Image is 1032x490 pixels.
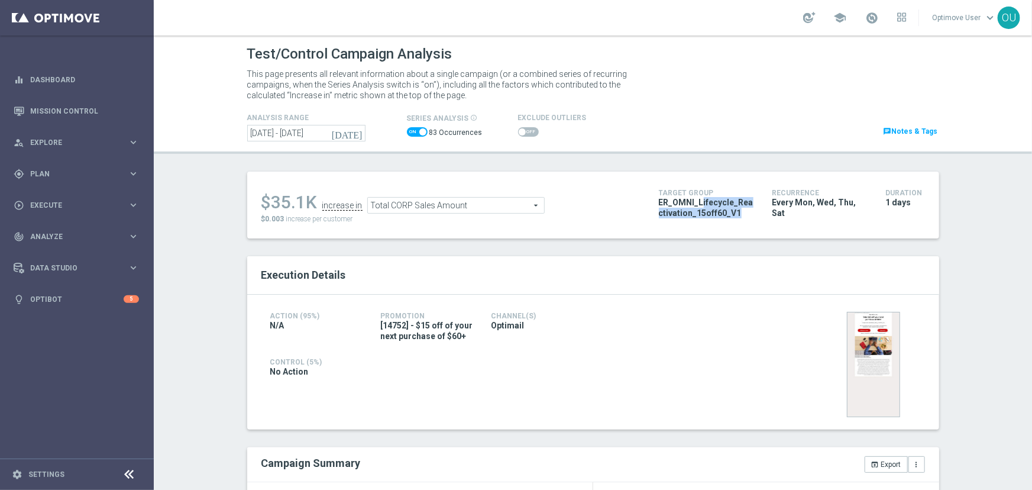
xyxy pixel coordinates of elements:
span: Optimail [491,320,525,331]
h4: Duration [886,189,925,197]
h4: Recurrence [772,189,868,197]
img: 34849.jpeg [847,312,900,417]
span: Analyze [30,233,128,240]
div: $35.1K [261,192,318,213]
i: info_outline [471,114,478,121]
span: Every Mon, Wed, Thu, Sat [772,197,868,218]
i: more_vert [913,460,921,469]
h4: Exclude Outliers [518,114,587,122]
i: settings [12,469,22,480]
button: equalizer Dashboard [13,75,140,85]
i: keyboard_arrow_right [128,262,139,273]
button: person_search Explore keyboard_arrow_right [13,138,140,147]
div: Optibot [14,283,139,315]
div: Mission Control [14,95,139,127]
i: keyboard_arrow_right [128,168,139,179]
h1: Test/Control Campaign Analysis [247,46,452,63]
p: This page presents all relevant information about a single campaign (or a combined series of recu... [247,69,643,101]
input: undefined [247,125,365,141]
span: series analysis [407,114,469,122]
span: $0.003 [261,215,284,223]
h4: Channel(s) [491,312,584,320]
span: Explore [30,139,128,146]
h4: Promotion [381,312,474,320]
span: No Action [270,366,309,377]
i: chat [884,127,892,136]
button: play_circle_outline Execute keyboard_arrow_right [13,201,140,210]
i: equalizer [14,75,24,85]
h4: Action (95%) [270,312,363,320]
button: gps_fixed Plan keyboard_arrow_right [13,169,140,179]
i: open_in_browser [871,460,879,469]
a: Mission Control [30,95,139,127]
span: N/A [270,320,284,331]
i: keyboard_arrow_right [128,199,139,211]
div: OU [998,7,1020,29]
div: increase in [322,201,363,211]
div: Execute [14,200,128,211]
span: 1 days [886,197,911,208]
i: track_changes [14,231,24,242]
i: gps_fixed [14,169,24,179]
a: chatNotes & Tags [882,125,939,138]
span: Data Studio [30,265,128,272]
button: open_in_browser Export [865,456,908,473]
a: Optibot [30,283,124,315]
span: [14752] - $15 off of your next purchase of $60+ [381,320,474,341]
button: [DATE] [330,125,365,143]
div: Analyze [14,231,128,242]
h2: Campaign Summary [261,457,361,469]
button: Data Studio keyboard_arrow_right [13,263,140,273]
span: ER_OMNI_Lifecycle_Reactivation_15off60_V1 [659,197,755,218]
span: keyboard_arrow_down [984,11,997,24]
span: school [833,11,846,24]
div: Plan [14,169,128,179]
i: keyboard_arrow_right [128,231,139,242]
span: Plan [30,170,128,178]
span: increase per customer [286,215,353,223]
button: more_vert [908,456,925,473]
div: 5 [124,295,139,303]
button: Mission Control [13,107,140,116]
h4: Control (5%) [270,358,695,366]
a: Dashboard [30,64,139,95]
button: lightbulb Optibot 5 [13,295,140,304]
i: person_search [14,137,24,148]
span: Execute [30,202,128,209]
i: play_circle_outline [14,200,24,211]
i: [DATE] [332,128,364,138]
button: track_changes Analyze keyboard_arrow_right [13,232,140,241]
div: Dashboard [14,64,139,95]
h4: Target Group [659,189,755,197]
div: Explore [14,137,128,148]
i: keyboard_arrow_right [128,137,139,148]
h4: analysis range [247,114,407,122]
a: Settings [28,471,64,478]
i: lightbulb [14,294,24,305]
div: Data Studio [14,263,128,273]
a: Optimove Userkeyboard_arrow_down [931,9,998,27]
span: Execution Details [261,269,346,281]
label: 83 Occurrences [429,128,483,138]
